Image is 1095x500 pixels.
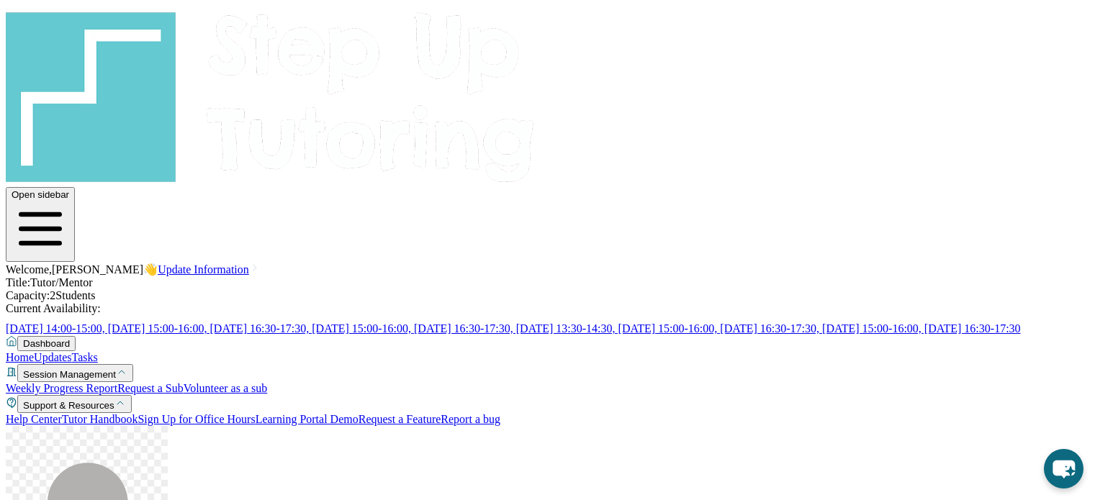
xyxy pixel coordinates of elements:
img: Chevron Right [249,262,261,273]
span: [DATE] 14:00-15:00, [DATE] 15:00-16:00, [DATE] 16:30-17:30, [DATE] 15:00-16:00, [DATE] 16:30-17:3... [6,322,1021,335]
a: Help Center [6,413,62,425]
a: Request a Feature [359,413,441,425]
span: 2 Students [50,289,95,301]
a: Home [6,351,34,363]
a: Report a bug [441,413,500,425]
button: Session Management [17,364,133,382]
span: Capacity: [6,289,50,301]
a: [DATE] 14:00-15:00, [DATE] 15:00-16:00, [DATE] 16:30-17:30, [DATE] 15:00-16:00, [DATE] 16:30-17:3... [6,322,1038,335]
button: Support & Resources [17,395,132,413]
span: Support & Resources [23,400,114,411]
a: Volunteer as a sub [184,382,268,394]
a: Tutor Handbook [62,413,138,425]
img: logo [6,6,536,184]
span: Open sidebar [12,189,69,200]
a: Sign Up for Office Hours [138,413,255,425]
span: Title: [6,276,30,288]
a: Weekly Progress Report [6,382,117,394]
span: Tutor/Mentor [30,276,93,288]
span: Welcome, [PERSON_NAME] 👋 [6,263,158,276]
a: Update Information [158,263,261,276]
span: Session Management [23,369,116,380]
a: Tasks [72,351,98,363]
span: Dashboard [23,338,70,349]
button: Dashboard [17,336,76,351]
a: Updates [34,351,71,363]
span: Current Availability: [6,302,101,314]
button: Open sidebar [6,187,75,262]
a: Request a Sub [117,382,184,394]
button: chat-button [1044,449,1083,488]
a: Learning Portal Demo [256,413,359,425]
